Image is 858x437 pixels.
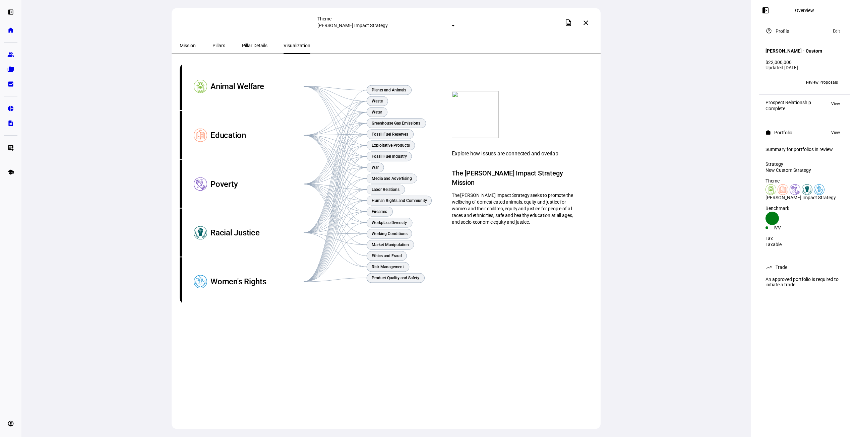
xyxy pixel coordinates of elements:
span: Pillars [212,43,225,48]
div: Explore how issues are connected and overlap [452,150,578,158]
span: Visualization [284,43,310,48]
div: Benchmark [765,206,843,211]
div: Strategy [765,161,843,167]
mat-icon: account_circle [765,27,772,34]
text: Firearms [372,209,387,214]
div: Theme [317,16,455,21]
img: animalWelfare.colored.svg [765,184,776,195]
a: pie_chart [4,102,17,115]
button: Review Proposals [801,77,843,88]
eth-panel-overview-card-header: Profile [765,27,843,35]
span: KK [768,80,774,85]
img: poverty.colored.svg [790,184,800,195]
text: Market Manipulation [372,242,409,247]
eth-mat-symbol: group [7,51,14,58]
a: group [4,48,17,61]
div: Profile [776,28,789,34]
div: Portfolio [774,130,792,135]
div: Trade [776,265,787,270]
eth-panel-overview-card-header: Trade [765,263,843,271]
a: bid_landscape [4,77,17,91]
div: Overview [795,8,814,13]
eth-mat-symbol: school [7,169,14,175]
div: Animal Welfare [210,62,304,111]
mat-icon: left_panel_open [761,6,770,14]
mat-icon: description [564,19,572,27]
text: War [372,165,379,170]
div: Theme [765,178,843,184]
a: folder_copy [4,63,17,76]
div: [PERSON_NAME] Impact Strategy [765,195,843,200]
button: Edit [830,27,843,35]
text: Fossil Fuel Industry [372,154,407,159]
text: Human Rights and Community [372,198,427,203]
img: education.colored.svg [778,184,788,195]
text: Labor Relations [372,187,400,192]
button: View [828,100,843,108]
span: Mission [180,43,196,48]
text: Exploitative Products [372,143,410,148]
text: Working Conditions [372,231,408,236]
eth-mat-symbol: list_alt_add [7,144,14,151]
div: New Custom Strategy [765,167,843,173]
div: Education [210,111,304,160]
h4: [PERSON_NAME] - Custom [765,48,822,54]
text: Plants and Animals [372,88,406,92]
div: $22,000,000 [765,60,843,65]
text: Risk Management [372,265,404,269]
mat-select-trigger: [PERSON_NAME] Impact Strategy [317,23,388,28]
img: racialJustice.colored.svg [802,184,812,195]
eth-mat-symbol: description [7,120,14,127]
text: Media and Advertising [372,176,412,181]
div: Tax [765,236,843,241]
button: View [828,129,843,137]
div: IVV [774,225,804,230]
span: Pillar Details [242,43,267,48]
eth-mat-symbol: pie_chart [7,105,14,112]
a: home [4,23,17,37]
text: Ethics and Fraud [372,253,402,258]
div: Summary for portfolios in review [765,147,843,152]
div: Taxable [765,242,843,247]
mat-icon: work [765,130,771,135]
span: View [831,100,840,108]
text: Fossil Fuel Reserves [372,132,408,137]
span: Edit [833,27,840,35]
text: Greenhouse Gas Emissions [372,121,420,126]
eth-mat-symbol: folder_copy [7,66,14,73]
div: Women's Rights [210,257,304,306]
span: Review Proposals [806,77,838,88]
eth-panel-overview-card-header: Portfolio [765,129,843,137]
eth-mat-symbol: home [7,27,14,33]
img: values.svg [452,91,499,138]
text: Product Quality and Safety [372,276,419,280]
span: RJ [779,80,784,85]
div: An approved portfolio is required to initiate a trade. [761,274,847,290]
img: womensRights.colored.svg [814,184,824,195]
mat-icon: close [582,19,590,27]
div: The [PERSON_NAME] Impact Strategy seeks to promote the wellbeing of domesticated animals, equity ... [452,192,578,225]
text: Water [372,110,382,115]
eth-mat-symbol: account_circle [7,420,14,427]
span: View [831,129,840,137]
eth-mat-symbol: bid_landscape [7,81,14,87]
eth-mat-symbol: left_panel_open [7,9,14,15]
div: Updated [DATE] [765,65,843,70]
a: description [4,117,17,130]
div: Prospect Relationship [765,100,811,105]
div: Racial Justice [210,208,304,257]
div: Complete [765,106,811,111]
text: Waste [372,99,383,103]
text: Workplace Diversity [372,220,407,225]
div: Poverty [210,160,304,209]
h2: The [PERSON_NAME] Impact Strategy Mission [452,168,578,187]
mat-icon: trending_up [765,264,772,271]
